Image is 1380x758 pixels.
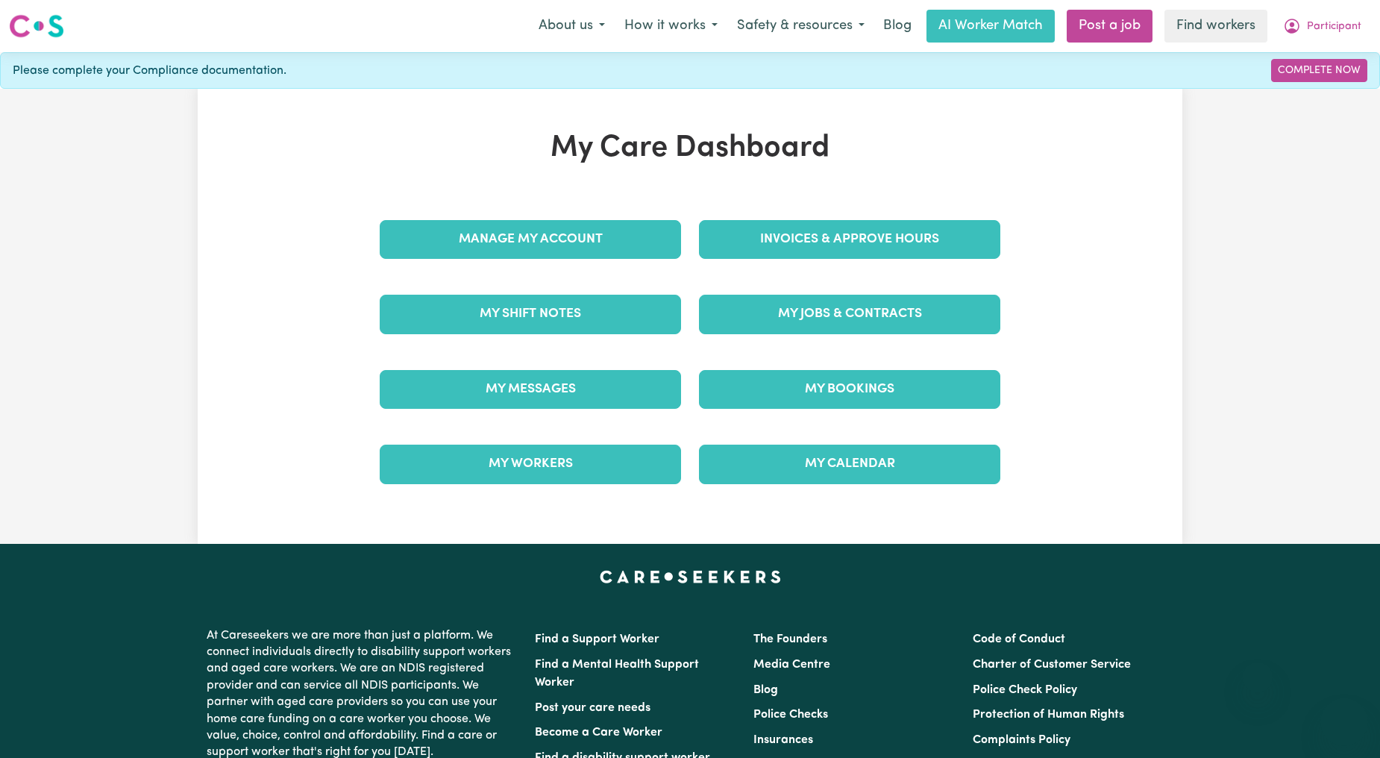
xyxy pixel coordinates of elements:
a: Insurances [753,734,813,746]
a: AI Worker Match [926,10,1055,43]
button: My Account [1273,10,1371,42]
a: Media Centre [753,659,830,671]
a: My Jobs & Contracts [699,295,1000,333]
button: How it works [615,10,727,42]
iframe: Close message [1243,663,1273,692]
a: Post your care needs [535,702,650,714]
button: Safety & resources [727,10,874,42]
a: Find a Mental Health Support Worker [535,659,699,689]
a: Charter of Customer Service [973,659,1131,671]
a: The Founders [753,633,827,645]
a: Become a Care Worker [535,727,662,739]
a: My Bookings [699,370,1000,409]
a: Careseekers logo [9,9,64,43]
a: Careseekers home page [600,571,781,583]
button: About us [529,10,615,42]
span: Please complete your Compliance documentation. [13,62,286,80]
a: Blog [753,684,778,696]
a: My Workers [380,445,681,483]
a: Manage My Account [380,220,681,259]
iframe: Button to launch messaging window [1320,698,1368,746]
span: Participant [1307,19,1361,35]
a: Find workers [1164,10,1267,43]
a: Post a job [1067,10,1152,43]
a: Code of Conduct [973,633,1065,645]
a: Protection of Human Rights [973,709,1124,721]
img: Careseekers logo [9,13,64,40]
a: Police Check Policy [973,684,1077,696]
a: Police Checks [753,709,828,721]
a: My Messages [380,370,681,409]
a: My Calendar [699,445,1000,483]
a: Complaints Policy [973,734,1070,746]
a: Find a Support Worker [535,633,659,645]
a: Complete Now [1271,59,1367,82]
a: My Shift Notes [380,295,681,333]
a: Blog [874,10,920,43]
a: Invoices & Approve Hours [699,220,1000,259]
h1: My Care Dashboard [371,131,1009,166]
